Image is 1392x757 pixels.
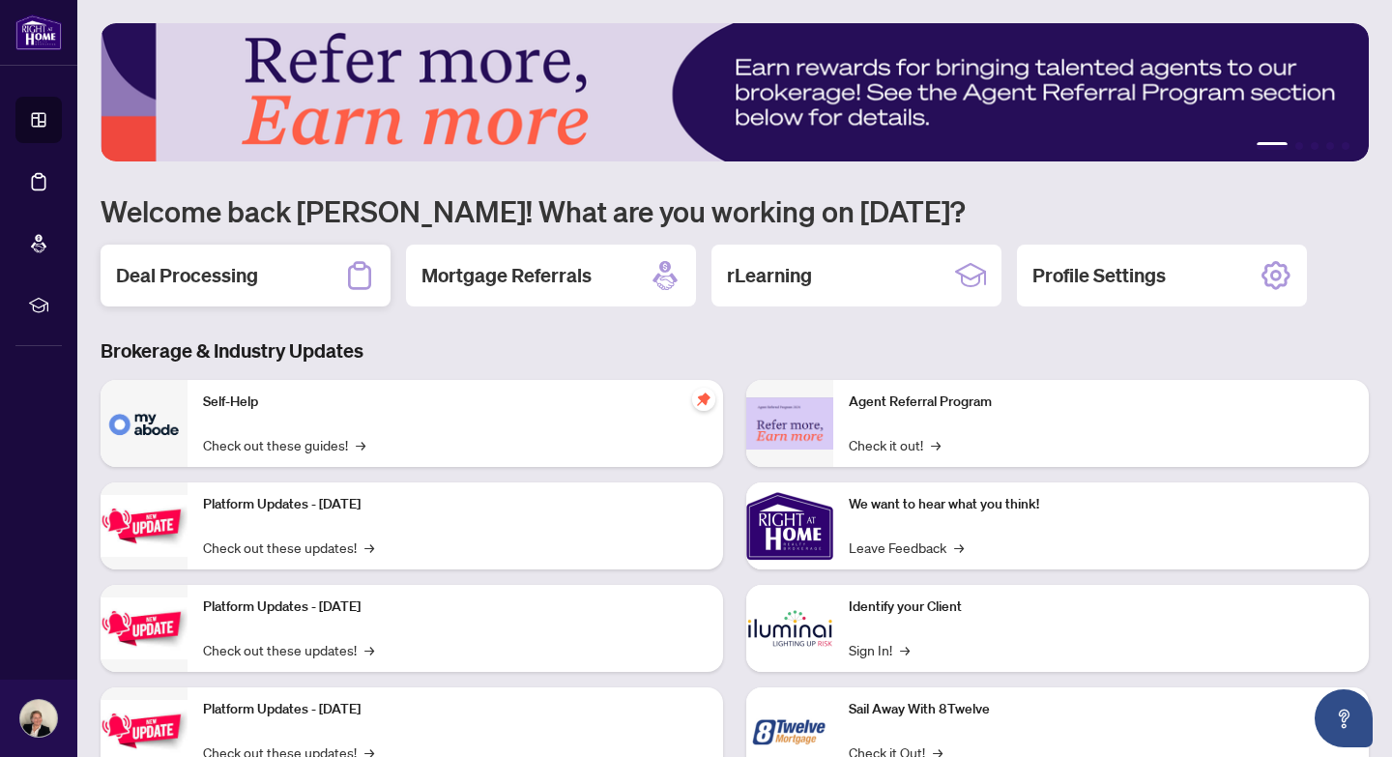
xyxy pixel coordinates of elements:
[203,494,708,515] p: Platform Updates - [DATE]
[203,434,365,455] a: Check out these guides!→
[1326,142,1334,150] button: 4
[746,482,833,569] img: We want to hear what you think!
[203,699,708,720] p: Platform Updates - [DATE]
[203,392,708,413] p: Self-Help
[101,597,188,658] img: Platform Updates - July 8, 2025
[15,15,62,50] img: logo
[1257,142,1288,150] button: 1
[1032,262,1166,289] h2: Profile Settings
[746,397,833,451] img: Agent Referral Program
[849,699,1353,720] p: Sail Away With 8Twelve
[900,639,910,660] span: →
[203,597,708,618] p: Platform Updates - [DATE]
[101,337,1369,364] h3: Brokerage & Industry Updates
[101,495,188,556] img: Platform Updates - July 21, 2025
[849,537,964,558] a: Leave Feedback→
[746,585,833,672] img: Identify your Client
[1295,142,1303,150] button: 2
[356,434,365,455] span: →
[849,392,1353,413] p: Agent Referral Program
[849,494,1353,515] p: We want to hear what you think!
[1311,142,1319,150] button: 3
[101,23,1369,161] img: Slide 0
[849,597,1353,618] p: Identify your Client
[364,537,374,558] span: →
[203,639,374,660] a: Check out these updates!→
[954,537,964,558] span: →
[692,388,715,411] span: pushpin
[849,434,941,455] a: Check it out!→
[849,639,910,660] a: Sign In!→
[116,262,258,289] h2: Deal Processing
[101,380,188,467] img: Self-Help
[727,262,812,289] h2: rLearning
[421,262,592,289] h2: Mortgage Referrals
[203,537,374,558] a: Check out these updates!→
[101,192,1369,229] h1: Welcome back [PERSON_NAME]! What are you working on [DATE]?
[1315,689,1373,747] button: Open asap
[1342,142,1349,150] button: 5
[20,700,57,737] img: Profile Icon
[931,434,941,455] span: →
[364,639,374,660] span: →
